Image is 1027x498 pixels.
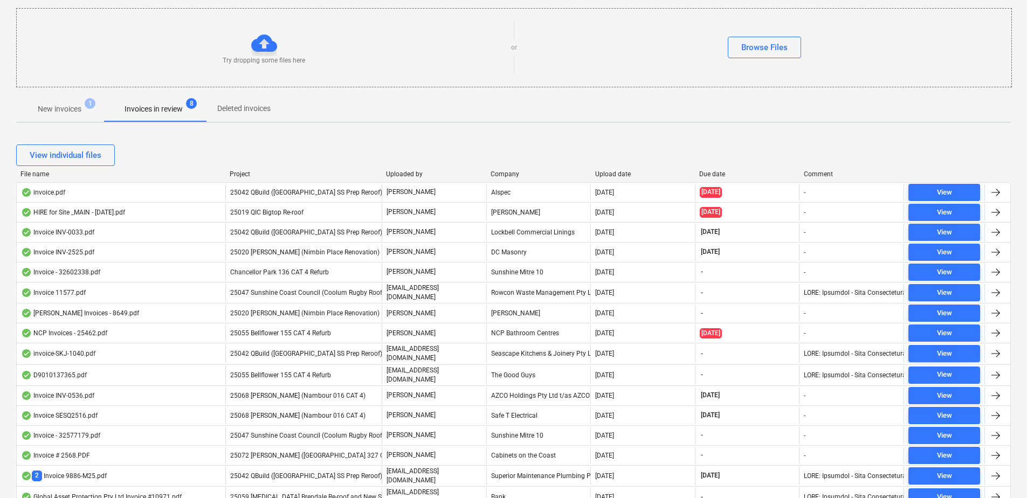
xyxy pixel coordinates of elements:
div: [PERSON_NAME] [486,305,591,322]
button: View [908,284,980,301]
span: 25047 Sunshine Coast Council (Coolum Rugby Roofing) [230,432,394,439]
div: [DATE] [595,329,614,337]
span: - [700,451,704,460]
button: View [908,345,980,362]
div: OCR finished [21,431,32,440]
div: Sunshine Mitre 10 [486,264,591,281]
span: [DATE] [700,391,721,400]
div: OCR finished [21,268,32,276]
div: Invoice - 32577179.pdf [21,431,100,440]
div: Uploaded by [386,170,482,178]
div: Comment [804,170,900,178]
div: Invoice INV-2525.pdf [21,248,94,257]
div: OCR finished [21,248,32,257]
div: - [804,189,805,196]
div: Browse Files [741,40,788,54]
div: OCR finished [21,188,32,197]
p: Deleted invoices [217,103,271,114]
div: [DATE] [595,472,614,480]
div: OCR finished [21,309,32,317]
div: invoice.pdf [21,188,65,197]
div: Seascape Kitchens & Joinery Pty Ltd [486,344,591,363]
div: [DATE] [595,309,614,317]
div: - [804,309,805,317]
p: or [511,43,517,52]
div: [DATE] [595,289,614,296]
p: [PERSON_NAME] [387,188,436,197]
span: [DATE] [700,207,722,217]
div: View [937,390,952,402]
span: 25042 QBuild (Sunshine Beach SS Prep Reroof) [230,189,382,196]
div: - [804,209,805,216]
button: View [908,447,980,464]
p: [PERSON_NAME] [387,391,436,400]
div: Sunshine Mitre 10 [486,427,591,444]
div: View [937,186,952,199]
div: View [937,206,952,219]
p: Try dropping some files here [223,56,305,65]
div: Safe T Electrical [486,407,591,424]
p: [PERSON_NAME] [387,227,436,237]
div: Upload date [595,170,691,178]
div: View [937,449,952,462]
div: [DATE] [595,432,614,439]
div: View [937,410,952,422]
span: 25068 Keyton (Nambour 016 CAT 4) [230,412,366,419]
div: OCR finished [21,371,32,379]
div: Cabinets on the Coast [486,447,591,464]
span: [DATE] [700,471,721,480]
button: Browse Files [728,37,801,58]
div: Try dropping some files hereorBrowse Files [16,8,1012,87]
div: View [937,430,952,442]
div: View [937,307,952,320]
p: [PERSON_NAME] [387,247,436,257]
div: Invoice 9886-M25.pdf [21,471,107,481]
div: - [804,229,805,236]
div: - [804,329,805,337]
div: OCR finished [21,411,32,420]
div: D9010137365.pdf [21,371,87,379]
span: - [700,349,704,358]
div: [PERSON_NAME] [486,204,591,221]
button: View [908,427,980,444]
span: 25042 QBuild (Sunshine Beach SS Prep Reroof) [230,472,382,480]
button: View [908,366,980,384]
span: [DATE] [700,247,721,257]
div: View [937,287,952,299]
div: NCP Bathroom Centres [486,324,591,342]
button: View [908,467,980,485]
button: View individual files [16,144,115,166]
div: [DATE] [595,412,614,419]
span: [DATE] [700,411,721,420]
p: [PERSON_NAME] [387,451,436,460]
p: [PERSON_NAME] [387,309,436,318]
span: 1 [85,98,95,109]
div: Invoice # 2568.PDF [21,451,90,460]
div: View [937,266,952,279]
div: OCR finished [21,391,32,400]
div: Lockbell Commercial Linings [486,224,591,241]
div: - [804,248,805,256]
span: 25068 Keyton (Nambour 016 CAT 4) [230,392,366,399]
div: invoice-SKJ-1040.pdf [21,349,95,358]
span: - [700,431,704,440]
span: 25047 Sunshine Coast Council (Coolum Rugby Roofing) [230,289,394,296]
div: - [804,452,805,459]
div: OCR finished [21,451,32,460]
div: Company [491,170,587,178]
button: View [908,244,980,261]
p: [EMAIL_ADDRESS][DOMAIN_NAME] [387,366,482,384]
div: OCR finished [21,329,32,337]
div: View individual files [30,148,101,162]
div: - [804,432,805,439]
div: Alspec [486,184,591,201]
iframe: Chat Widget [973,446,1027,498]
span: Chancellor Park 136 CAT 4 Refurb [230,268,329,276]
div: View [937,246,952,259]
div: Invoice - 32602338.pdf [21,268,100,276]
span: [DATE] [700,227,721,237]
span: 25042 QBuild (Sunshine Beach SS Prep Reroof) [230,229,382,236]
div: OCR finished [21,228,32,237]
div: Invoice INV-0033.pdf [21,228,94,237]
span: 8 [186,98,197,109]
